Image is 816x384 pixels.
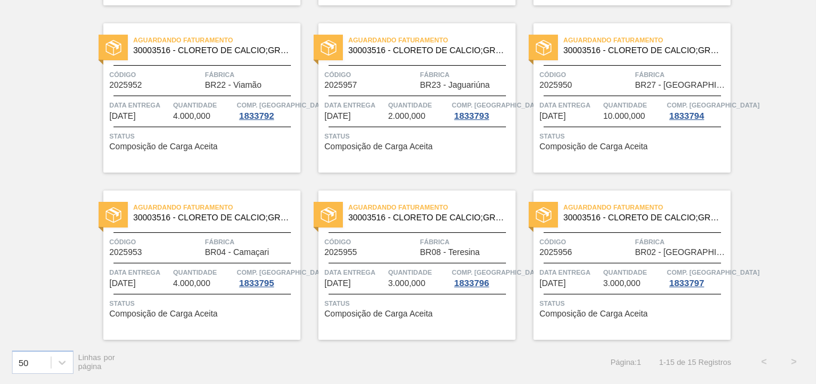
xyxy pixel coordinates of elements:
[420,236,513,248] span: Fábrica
[420,81,490,90] span: BR23 - Jaguariúna
[452,111,491,121] div: 1833793
[603,112,645,121] span: 10.000,000
[109,142,217,151] span: Composição de Carga Aceita
[324,112,351,121] span: 25/09/2025
[237,99,297,121] a: Comp. [GEOGRAPHIC_DATA]1833792
[667,266,759,278] span: Comp. Carga
[539,81,572,90] span: 2025950
[324,81,357,90] span: 2025957
[348,34,516,46] span: Aguardando Faturamento
[563,201,731,213] span: Aguardando Faturamento
[388,266,449,278] span: Quantidade
[348,213,506,222] span: 30003516 - CLORETO DE CALCIO;GRANULADO;75%
[388,99,449,111] span: Quantidade
[516,191,731,340] a: statusAguardando Faturamento30003516 - CLORETO DE CALCIO;GRANULADO;75%Código2025956FábricaBR02 - ...
[667,99,728,121] a: Comp. [GEOGRAPHIC_DATA]1833794
[173,112,210,121] span: 4.000,000
[133,213,291,222] span: 30003516 - CLORETO DE CALCIO;GRANULADO;75%
[539,236,632,248] span: Código
[237,266,329,278] span: Comp. Carga
[539,279,566,288] span: 30/09/2025
[109,309,217,318] span: Composição de Carga Aceita
[420,248,480,257] span: BR08 - Teresina
[109,248,142,257] span: 2025953
[388,279,425,288] span: 3.000,000
[324,130,513,142] span: Status
[85,23,300,173] a: statusAguardando Faturamento30003516 - CLORETO DE CALCIO;GRANULADO;75%Código2025952FábricaBR22 - ...
[611,358,641,367] span: Página : 1
[539,112,566,121] span: 25/09/2025
[109,236,202,248] span: Código
[348,201,516,213] span: Aguardando Faturamento
[452,99,544,111] span: Comp. Carga
[300,23,516,173] a: statusAguardando Faturamento30003516 - CLORETO DE CALCIO;GRANULADO;75%Código2025957FábricaBR23 - ...
[133,201,300,213] span: Aguardando Faturamento
[452,99,513,121] a: Comp. [GEOGRAPHIC_DATA]1833793
[173,99,234,111] span: Quantidade
[635,248,728,257] span: BR02 - Sergipe
[173,279,210,288] span: 4.000,000
[300,191,516,340] a: statusAguardando Faturamento30003516 - CLORETO DE CALCIO;GRANULADO;75%Código2025955FábricaBR08 - ...
[539,248,572,257] span: 2025956
[536,207,551,223] img: status
[109,69,202,81] span: Código
[109,81,142,90] span: 2025952
[539,309,648,318] span: Composição de Carga Aceita
[237,111,276,121] div: 1833792
[452,278,491,288] div: 1833796
[324,69,417,81] span: Código
[452,266,513,288] a: Comp. [GEOGRAPHIC_DATA]1833796
[109,130,297,142] span: Status
[321,207,336,223] img: status
[635,236,728,248] span: Fábrica
[667,111,706,121] div: 1833794
[109,112,136,121] span: 22/09/2025
[324,248,357,257] span: 2025955
[539,266,600,278] span: Data entrega
[603,99,664,111] span: Quantidade
[205,81,262,90] span: BR22 - Viamão
[348,46,506,55] span: 30003516 - CLORETO DE CALCIO;GRANULADO;75%
[536,40,551,56] img: status
[205,236,297,248] span: Fábrica
[563,34,731,46] span: Aguardando Faturamento
[635,81,728,90] span: BR27 - Nova Minas
[133,46,291,55] span: 30003516 - CLORETO DE CALCIO;GRANULADO;75%
[85,191,300,340] a: statusAguardando Faturamento30003516 - CLORETO DE CALCIO;GRANULADO;75%Código2025953FábricaBR04 - ...
[324,266,385,278] span: Data entrega
[321,40,336,56] img: status
[109,279,136,288] span: 29/09/2025
[133,34,300,46] span: Aguardando Faturamento
[324,236,417,248] span: Código
[324,309,432,318] span: Composição de Carga Aceita
[324,99,385,111] span: Data entrega
[603,279,640,288] span: 3.000,000
[237,278,276,288] div: 1833795
[205,69,297,81] span: Fábrica
[205,248,269,257] span: BR04 - Camaçari
[749,347,779,377] button: <
[539,130,728,142] span: Status
[539,297,728,309] span: Status
[516,23,731,173] a: statusAguardando Faturamento30003516 - CLORETO DE CALCIO;GRANULADO;75%Código2025950FábricaBR27 - ...
[324,297,513,309] span: Status
[237,99,329,111] span: Comp. Carga
[667,278,706,288] div: 1833797
[563,213,721,222] span: 30003516 - CLORETO DE CALCIO;GRANULADO;75%
[106,207,121,223] img: status
[109,297,297,309] span: Status
[109,266,170,278] span: Data entrega
[19,357,29,367] div: 50
[779,347,809,377] button: >
[452,266,544,278] span: Comp. Carga
[173,266,234,278] span: Quantidade
[635,69,728,81] span: Fábrica
[563,46,721,55] span: 30003516 - CLORETO DE CALCIO;GRANULADO;75%
[324,142,432,151] span: Composição de Carga Aceita
[539,142,648,151] span: Composição de Carga Aceita
[388,112,425,121] span: 2.000,000
[237,266,297,288] a: Comp. [GEOGRAPHIC_DATA]1833795
[667,266,728,288] a: Comp. [GEOGRAPHIC_DATA]1833797
[659,358,731,367] span: 1 - 15 de 15 Registros
[539,99,600,111] span: Data entrega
